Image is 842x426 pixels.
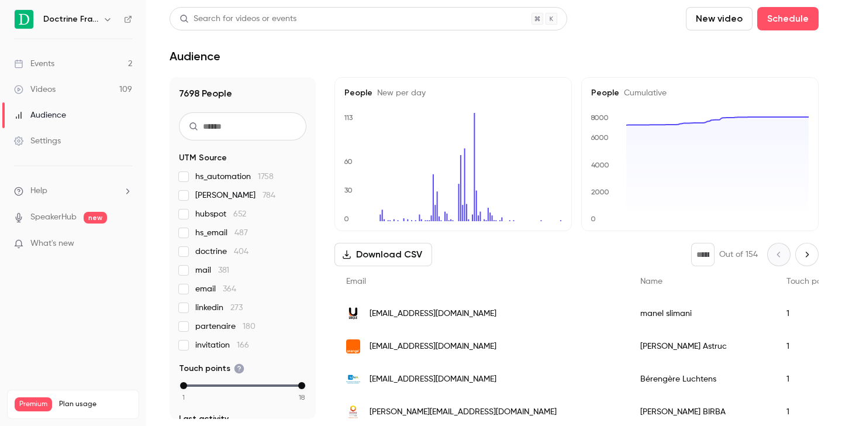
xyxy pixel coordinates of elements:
[195,264,229,276] span: mail
[233,210,246,218] span: 652
[243,322,256,331] span: 180
[370,341,496,353] span: [EMAIL_ADDRESS][DOMAIN_NAME]
[43,13,98,25] h6: Doctrine France
[30,211,77,224] a: SpeakerHub
[299,392,305,403] span: 18
[591,215,596,223] text: 0
[30,238,74,250] span: What's new
[344,157,353,166] text: 60
[118,239,132,249] iframe: Noticeable Trigger
[230,304,243,312] span: 273
[195,190,275,201] span: [PERSON_NAME]
[629,297,775,330] div: manel slimani
[59,400,132,409] span: Plan usage
[640,277,662,286] span: Name
[179,363,244,375] span: Touch points
[344,215,349,223] text: 0
[719,249,758,260] p: Out of 154
[334,243,432,266] button: Download CSV
[263,191,275,200] span: 784
[195,208,246,220] span: hubspot
[591,87,809,99] h5: People
[795,243,819,266] button: Next page
[346,307,360,321] img: groupeubique.com
[84,212,107,224] span: new
[591,114,609,122] text: 8000
[619,89,667,97] span: Cumulative
[629,330,775,363] div: [PERSON_NAME] Astruc
[234,248,249,256] span: 404
[346,372,360,386] img: una.fr
[218,266,229,274] span: 381
[14,58,54,70] div: Events
[14,185,132,197] li: help-dropdown-opener
[170,49,220,63] h1: Audience
[370,406,557,418] span: [PERSON_NAME][EMAIL_ADDRESS][DOMAIN_NAME]
[179,152,227,164] span: UTM Source
[346,277,366,286] span: Email
[757,7,819,30] button: Schedule
[195,302,243,314] span: linkedin
[344,87,562,99] h5: People
[195,246,249,257] span: doctrine
[686,7,753,30] button: New video
[223,285,236,293] span: 364
[346,339,360,353] img: wanadoo.fr
[179,87,306,101] h1: 7698 People
[30,185,47,197] span: Help
[237,341,249,349] span: 166
[182,392,185,403] span: 1
[591,133,609,142] text: 6000
[195,227,248,239] span: hs_email
[629,363,775,396] div: Bérengère Luchtens
[15,397,52,411] span: Premium
[786,277,834,286] span: Touch points
[298,382,305,389] div: max
[180,382,187,389] div: min
[258,173,274,181] span: 1758
[370,373,496,386] span: [EMAIL_ADDRESS][DOMAIN_NAME]
[346,405,360,419] img: harmonie-mutuelle.fr
[370,308,496,320] span: [EMAIL_ADDRESS][DOMAIN_NAME]
[195,283,236,295] span: email
[591,188,609,196] text: 2000
[179,413,229,425] span: Last activity
[14,135,61,147] div: Settings
[195,171,274,183] span: hs_automation
[195,339,249,351] span: invitation
[180,13,296,25] div: Search for videos or events
[344,114,353,122] text: 113
[372,89,426,97] span: New per day
[14,84,56,95] div: Videos
[344,186,353,194] text: 30
[15,10,33,29] img: Doctrine France
[234,229,248,237] span: 487
[14,109,66,121] div: Audience
[195,321,256,332] span: partenaire
[591,161,609,169] text: 4000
